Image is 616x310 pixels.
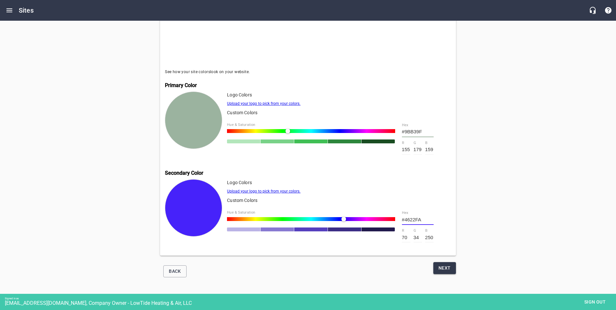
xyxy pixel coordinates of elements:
[402,123,408,127] label: hex
[169,267,181,275] span: Back
[425,141,427,145] label: b
[402,211,408,215] label: hex
[163,265,187,277] button: Back
[414,228,416,233] label: g
[227,179,451,186] p: Logo Colors
[19,5,34,16] h6: Sites
[227,101,300,106] a: Upload your logo to pick from your colors.
[402,141,404,145] label: r
[227,197,451,204] p: Custom Colors
[227,92,451,98] p: Logo Colors
[438,264,451,272] span: Next
[600,3,616,18] button: Support Portal
[414,141,416,145] label: g
[579,296,611,308] button: Sign out
[402,228,404,233] label: r
[581,298,609,306] span: Sign out
[227,189,300,194] a: Upload your logo to pick from your colors.
[165,82,451,88] h4: Primary Color
[165,170,451,176] h4: Secondary Color
[585,3,600,18] button: Live Chat
[433,262,456,274] button: Next
[227,109,451,116] p: Custom Colors
[5,300,616,306] div: [EMAIL_ADDRESS][DOMAIN_NAME], Company Owner - LowTide Heating & Air, LLC
[227,210,395,216] p: Hue & Saturation
[165,69,451,75] span: See how your site color s look on your website.
[227,122,395,128] p: Hue & Saturation
[2,3,17,18] button: Open drawer
[5,297,616,300] div: Signed in as
[425,228,427,233] label: b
